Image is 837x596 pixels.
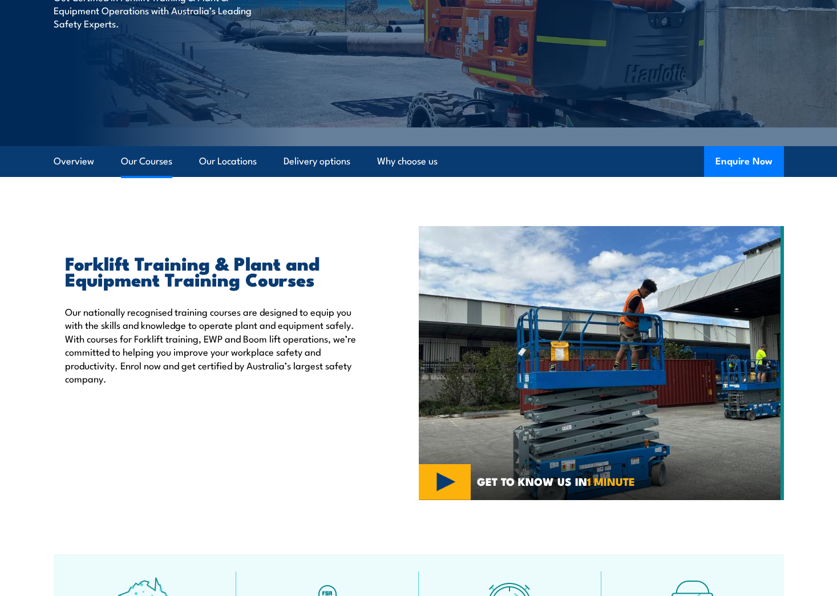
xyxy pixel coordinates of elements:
[704,146,784,177] button: Enquire Now
[121,146,172,176] a: Our Courses
[284,146,350,176] a: Delivery options
[419,226,784,500] img: Verification of Competency (VOC) for Elevating Work Platform (EWP) Under 11m
[54,146,94,176] a: Overview
[65,305,366,385] p: Our nationally recognised training courses are designed to equip you with the skills and knowledg...
[199,146,257,176] a: Our Locations
[377,146,438,176] a: Why choose us
[65,255,366,287] h2: Forklift Training & Plant and Equipment Training Courses
[587,473,635,489] strong: 1 MINUTE
[477,476,635,486] span: GET TO KNOW US IN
